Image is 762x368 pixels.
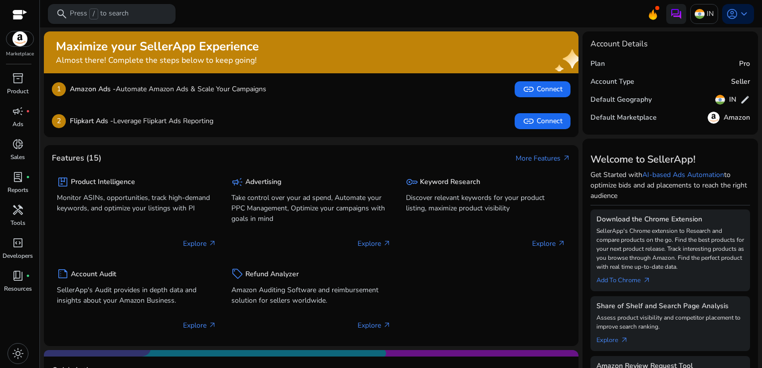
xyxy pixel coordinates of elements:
[596,215,744,224] h5: Download the Chrome Extension
[642,170,724,180] a: AI-based Ads Automation
[2,251,33,260] p: Developers
[596,302,744,311] h5: Share of Shelf and Search Page Analysis
[715,95,725,105] img: in.svg
[26,109,30,113] span: fiber_manual_record
[724,114,750,122] h5: Amazon
[729,96,736,104] h5: IN
[6,31,33,46] img: amazon.svg
[596,271,659,285] a: Add To Chrome
[707,5,714,22] p: IN
[208,321,216,329] span: arrow_outward
[558,239,566,247] span: arrow_outward
[12,237,24,249] span: code_blocks
[245,178,281,186] h5: Advertising
[590,114,657,122] h5: Default Marketplace
[643,276,651,284] span: arrow_outward
[12,120,23,129] p: Ads
[26,274,30,278] span: fiber_manual_record
[739,60,750,68] h5: Pro
[70,116,113,126] b: Flipkart Ads -
[523,83,535,95] span: link
[70,8,129,19] p: Press to search
[245,270,299,279] h5: Refund Analyzer
[515,81,571,97] button: linkConnect
[590,78,634,86] h5: Account Type
[12,105,24,117] span: campaign
[70,84,116,94] b: Amazon Ads -
[406,176,418,188] span: key
[10,153,25,162] p: Sales
[71,178,135,186] h5: Product Intelligence
[70,116,213,126] p: Leverage Flipkart Ads Reporting
[12,204,24,216] span: handyman
[57,176,69,188] span: package
[523,115,563,127] span: Connect
[231,192,391,224] p: Take control over your ad spend, Automate your PPC Management, Optimize your campaigns with goals...
[620,336,628,344] span: arrow_outward
[26,175,30,179] span: fiber_manual_record
[596,313,744,331] p: Assess product visibility and competitor placement to improve search ranking.
[183,238,216,249] p: Explore
[523,115,535,127] span: link
[7,185,28,194] p: Reports
[726,8,738,20] span: account_circle
[406,192,566,213] p: Discover relevant keywords for your product listing, maximize product visibility
[4,284,32,293] p: Resources
[590,96,652,104] h5: Default Geography
[695,9,705,19] img: in.svg
[71,270,116,279] h5: Account Audit
[12,270,24,282] span: book_4
[52,82,66,96] p: 1
[708,112,720,124] img: amazon.svg
[12,348,24,360] span: light_mode
[383,239,391,247] span: arrow_outward
[52,114,66,128] p: 2
[208,239,216,247] span: arrow_outward
[10,218,25,227] p: Tools
[70,84,266,94] p: Automate Amazon Ads & Scale Your Campaigns
[52,154,101,163] h4: Features (15)
[12,171,24,183] span: lab_profile
[56,8,68,20] span: search
[596,226,744,271] p: SellerApp's Chrome extension to Research and compare products on the go. Find the best products f...
[590,39,750,49] h4: Account Details
[6,50,34,58] p: Marketplace
[515,113,571,129] button: linkConnect
[596,331,636,345] a: Explorearrow_outward
[231,176,243,188] span: campaign
[12,72,24,84] span: inventory_2
[563,154,571,162] span: arrow_outward
[183,320,216,331] p: Explore
[231,285,391,306] p: Amazon Auditing Software and reimbursement solution for sellers worldwide.
[523,83,563,95] span: Connect
[516,153,571,164] a: More Featuresarrow_outward
[738,8,750,20] span: keyboard_arrow_down
[12,138,24,150] span: donut_small
[731,78,750,86] h5: Seller
[56,39,259,54] h2: Maximize your SellerApp Experience
[57,192,216,213] p: Monitor ASINs, opportunities, track high-demand keywords, and optimize your listings with PI
[89,8,98,19] span: /
[358,238,391,249] p: Explore
[56,56,259,65] h4: Almost there! Complete the steps below to keep going!
[590,60,605,68] h5: Plan
[532,238,566,249] p: Explore
[590,170,750,201] p: Get Started with to optimize bids and ad placements to reach the right audience
[231,268,243,280] span: sell
[358,320,391,331] p: Explore
[740,95,750,105] span: edit
[383,321,391,329] span: arrow_outward
[590,154,750,166] h3: Welcome to SellerApp!
[7,87,28,96] p: Product
[57,268,69,280] span: summarize
[420,178,480,186] h5: Keyword Research
[57,285,216,306] p: SellerApp's Audit provides in depth data and insights about your Amazon Business.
